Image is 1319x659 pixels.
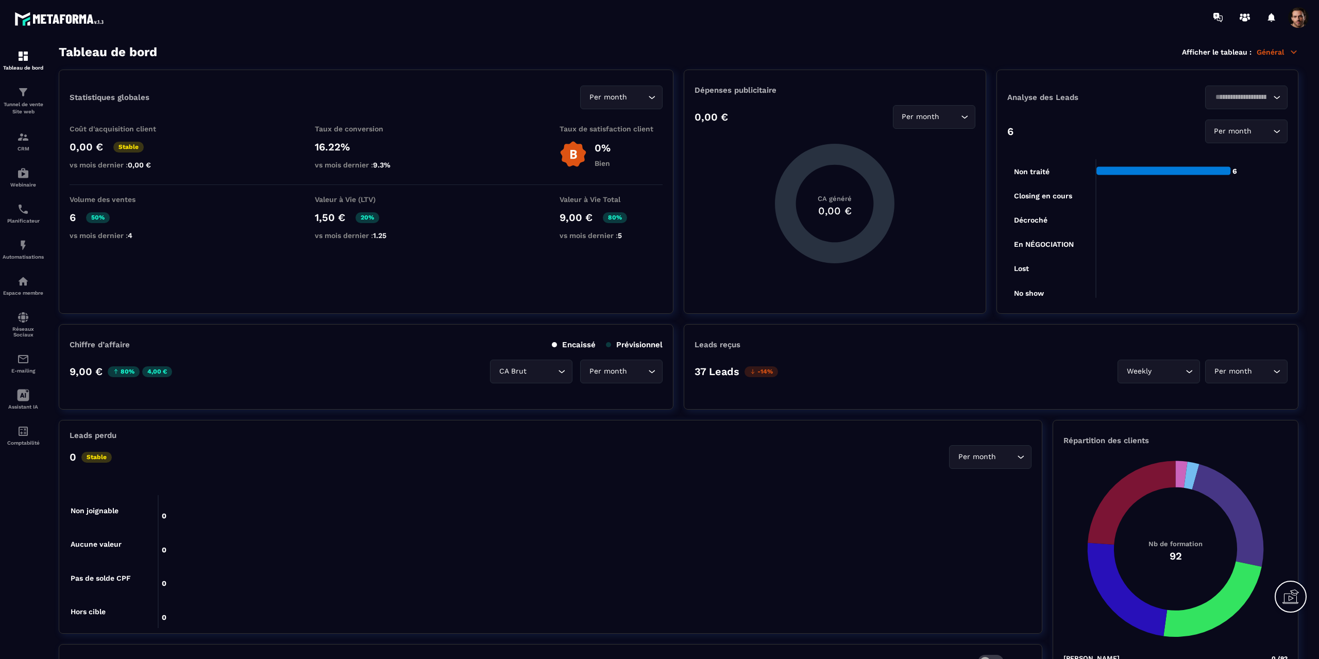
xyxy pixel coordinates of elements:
[956,451,998,463] span: Per month
[3,146,44,151] p: CRM
[70,195,173,204] p: Volume des ventes
[17,275,29,288] img: automations
[3,159,44,195] a: automationsautomationsWebinaire
[1014,167,1050,176] tspan: Non traité
[560,211,593,224] p: 9,00 €
[3,381,44,417] a: Assistant IA
[587,92,629,103] span: Per month
[587,366,629,377] span: Per month
[603,212,627,223] p: 80%
[1254,126,1271,137] input: Search for option
[3,218,44,224] p: Planificateur
[142,366,172,377] p: 4,00 €
[128,161,151,169] span: 0,00 €
[70,231,173,240] p: vs mois dernier :
[1205,86,1288,109] div: Search for option
[17,353,29,365] img: email
[315,125,418,133] p: Taux de conversion
[1154,366,1183,377] input: Search for option
[1014,192,1072,200] tspan: Closing en cours
[3,254,44,260] p: Automatisations
[71,540,122,548] tspan: Aucune valeur
[70,125,173,133] p: Coût d'acquisition client
[3,290,44,296] p: Espace membre
[3,182,44,188] p: Webinaire
[497,366,529,377] span: CA Brut
[356,212,379,223] p: 20%
[1007,125,1013,138] p: 6
[86,212,110,223] p: 50%
[315,141,418,153] p: 16.22%
[3,326,44,337] p: Réseaux Sociaux
[893,105,975,129] div: Search for option
[1007,93,1147,102] p: Analyse des Leads
[629,92,646,103] input: Search for option
[900,111,942,123] span: Per month
[560,141,587,168] img: b-badge-o.b3b20ee6.svg
[81,452,112,463] p: Stable
[3,267,44,303] a: automationsautomationsEspace membre
[71,574,131,582] tspan: Pas de solde CPF
[1212,126,1254,137] span: Per month
[3,345,44,381] a: emailemailE-mailing
[560,125,663,133] p: Taux de satisfaction client
[315,211,345,224] p: 1,50 €
[3,123,44,159] a: formationformationCRM
[17,50,29,62] img: formation
[3,42,44,78] a: formationformationTableau de bord
[70,211,76,224] p: 6
[3,231,44,267] a: automationsautomationsAutomatisations
[1212,92,1271,103] input: Search for option
[3,404,44,410] p: Assistant IA
[580,360,663,383] div: Search for option
[128,231,132,240] span: 4
[695,86,975,95] p: Dépenses publicitaire
[595,159,611,167] p: Bien
[17,86,29,98] img: formation
[3,65,44,71] p: Tableau de bord
[70,451,76,463] p: 0
[113,142,144,153] p: Stable
[14,9,107,28] img: logo
[3,195,44,231] a: schedulerschedulerPlanificateur
[618,231,622,240] span: 5
[17,167,29,179] img: automations
[1254,366,1271,377] input: Search for option
[1014,289,1044,297] tspan: No show
[3,417,44,453] a: accountantaccountantComptabilité
[580,86,663,109] div: Search for option
[629,366,646,377] input: Search for option
[529,366,555,377] input: Search for option
[108,366,140,377] p: 80%
[552,340,596,349] p: Encaissé
[745,366,778,377] p: -14%
[70,340,130,349] p: Chiffre d’affaire
[59,45,157,59] h3: Tableau de bord
[3,368,44,374] p: E-mailing
[71,506,119,515] tspan: Non joignable
[1014,264,1029,273] tspan: Lost
[70,431,116,440] p: Leads perdu
[315,195,418,204] p: Valeur à Vie (LTV)
[949,445,1031,469] div: Search for option
[1257,47,1298,57] p: Général
[17,425,29,437] img: accountant
[70,365,103,378] p: 9,00 €
[70,141,103,153] p: 0,00 €
[695,111,728,123] p: 0,00 €
[315,161,418,169] p: vs mois dernier :
[17,239,29,251] img: automations
[560,195,663,204] p: Valeur à Vie Total
[1063,436,1288,445] p: Répartition des clients
[1205,120,1288,143] div: Search for option
[373,231,386,240] span: 1.25
[595,142,611,154] p: 0%
[17,311,29,324] img: social-network
[3,78,44,123] a: formationformationTunnel de vente Site web
[1118,360,1200,383] div: Search for option
[1124,366,1154,377] span: Weekly
[1014,240,1074,248] tspan: En NÉGOCIATION
[695,340,740,349] p: Leads reçus
[1014,216,1047,224] tspan: Décroché
[606,340,663,349] p: Prévisionnel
